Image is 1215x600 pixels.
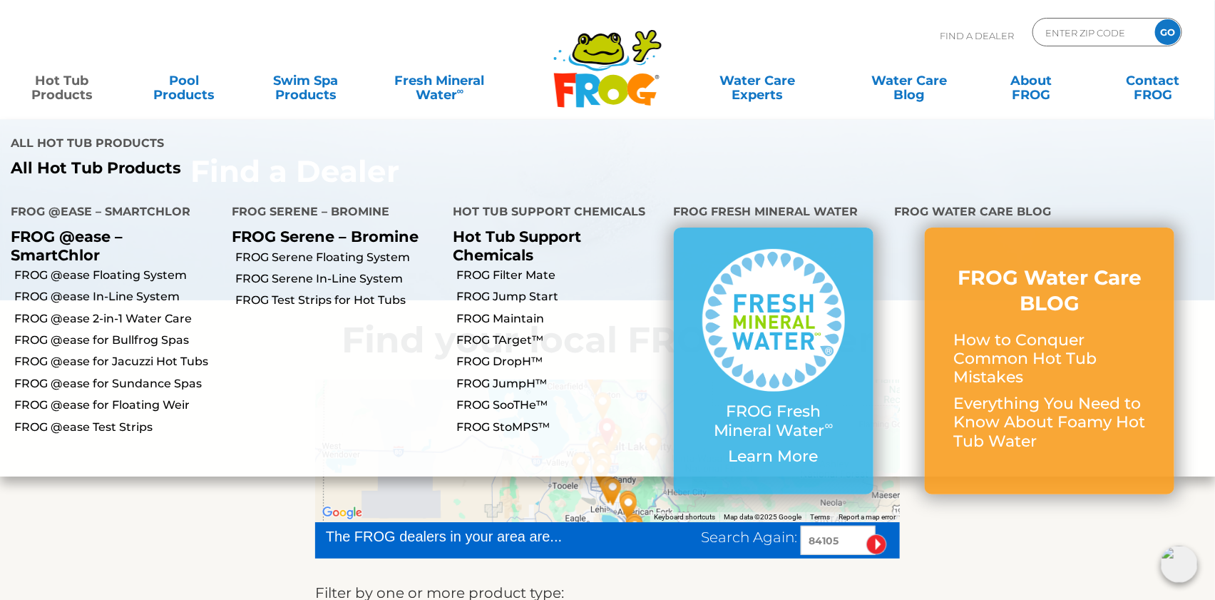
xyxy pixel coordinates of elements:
[258,66,353,95] a: Swim SpaProducts
[702,249,845,473] a: FROG Fresh Mineral Water∞ Learn More
[232,228,431,245] p: FROG Serene – Bromine
[14,311,221,327] a: FROG @ease 2-in-1 Water Care
[895,199,1205,228] h4: FROG Water Care Blog
[953,265,1146,317] h3: FROG Water Care BLOG
[14,376,221,392] a: FROG @ease for Sundance Spas
[11,131,597,159] h4: All Hot Tub Products
[136,66,231,95] a: PoolProducts
[724,513,801,521] span: Map data ©2025 Google
[866,534,887,555] input: Submit
[984,66,1079,95] a: AboutFROG
[674,199,873,228] h4: FROG Fresh Mineral Water
[14,268,221,283] a: FROG @ease Floating System
[11,228,210,263] p: FROG @ease – SmartChlor
[456,268,663,283] a: FROG Filter Mate
[14,420,221,435] a: FROG @ease Test Strips
[456,332,663,348] a: FROG TArget™
[326,526,613,547] div: The FROG dealers in your area are...
[14,66,109,95] a: Hot TubProducts
[235,250,442,265] a: FROG Serene Floating System
[456,397,663,413] a: FROG SooTHe™
[612,488,645,527] div: Clear Springs Pool & Spa, Inc. - 32 miles away.
[862,66,957,95] a: Water CareBlog
[457,85,464,96] sup: ∞
[701,529,797,546] span: Search Again:
[456,376,663,392] a: FROG JumpH™
[14,397,221,413] a: FROG @ease for Floating Weir
[14,332,221,348] a: FROG @ease for Bullfrog Spas
[618,508,651,546] div: Take A Break Spas & Billiards - Springville - 40 miles away.
[810,513,830,521] a: Terms (opens in new tab)
[11,159,597,178] a: All Hot Tub Products
[1161,546,1198,583] img: openIcon
[940,18,1014,54] p: Find A Dealer
[319,504,366,522] a: Open this area in Google Maps (opens a new window)
[680,66,834,95] a: Water CareExperts
[453,199,652,228] h4: Hot Tub Support Chemicals
[319,504,366,522] img: Google
[380,66,498,95] a: Fresh MineralWater∞
[456,311,663,327] a: FROG Maintain
[702,402,845,440] p: FROG Fresh Mineral Water
[953,265,1146,458] a: FROG Water Care BLOG How to Conquer Common Hot Tub Mistakes Everything You Need to Know About Foa...
[456,420,663,435] a: FROG StoMPS™
[1155,19,1181,45] input: GO
[839,513,896,521] a: Report a map error
[1106,66,1201,95] a: ContactFROG
[597,472,630,511] div: Take A Break Spas & Billiards - American Fork - 24 miles away.
[953,331,1146,387] p: How to Conquer Common Hot Tub Mistakes
[456,289,663,305] a: FROG Jump Start
[235,271,442,287] a: FROG Serene In-Line System
[453,228,581,263] a: Hot Tub Support Chemicals
[593,470,625,509] div: The Spa Bros - 23 miles away.
[825,418,834,432] sup: ∞
[612,485,645,524] div: Bullfrog Spas Factory Store - Orem - 30 miles away.
[702,447,845,466] p: Learn More
[14,289,221,305] a: FROG @ease In-Line System
[14,354,221,370] a: FROG @ease for Jacuzzi Hot Tubs
[235,293,442,308] a: FROG Test Strips for Hot Tubs
[1044,22,1140,43] input: Zip Code Form
[953,395,1146,451] p: Everything You Need to Know About Foamy Hot Tub Water
[11,199,210,228] h4: FROG @ease – SmartChlor
[232,199,431,228] h4: FROG Serene – Bromine
[456,354,663,370] a: FROG DropH™
[654,512,715,522] button: Keyboard shortcuts
[619,511,652,549] div: Bullfrog Spas Factory Store - Springville - 41 miles away.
